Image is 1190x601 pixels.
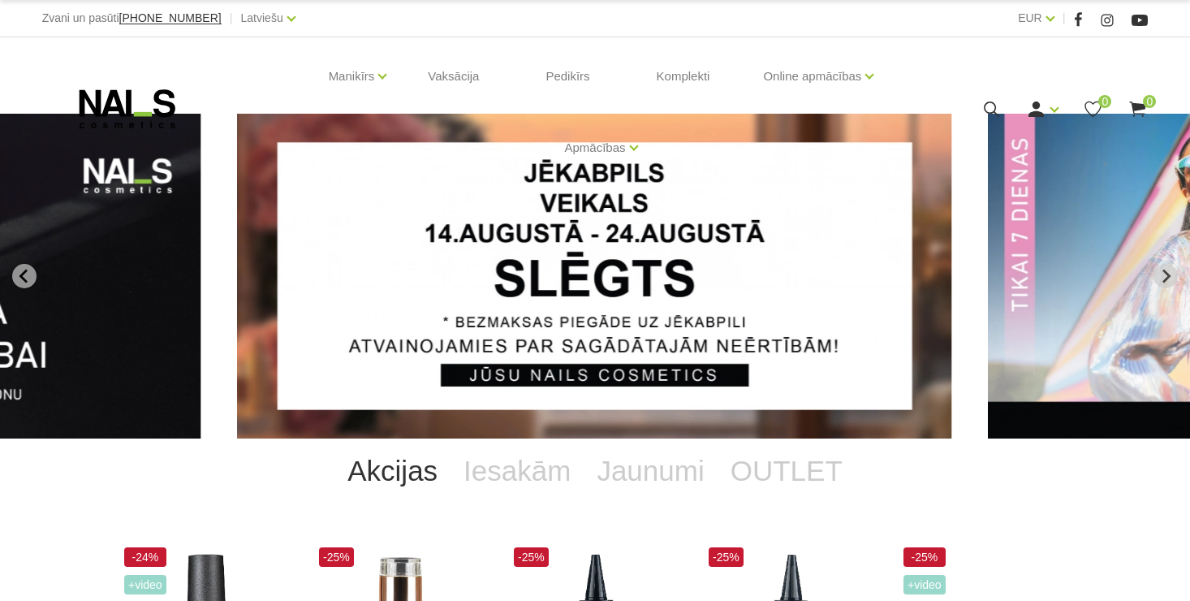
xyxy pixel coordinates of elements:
a: Jaunumi [584,439,717,504]
a: Vaksācija [415,37,492,115]
a: Komplekti [644,37,723,115]
a: Iesakām [451,439,584,504]
a: Latviešu [241,8,283,28]
span: -25% [903,547,946,567]
a: Manikīrs [329,44,375,109]
span: 0 [1143,95,1156,108]
a: EUR [1018,8,1042,28]
span: [PHONE_NUMBER] [119,11,222,24]
span: 0 [1098,95,1111,108]
a: OUTLET [718,439,856,504]
div: Zvani un pasūti [42,8,222,28]
a: 0 [1083,99,1103,119]
button: Go to last slide [12,264,37,288]
span: -24% [124,547,166,567]
a: [PHONE_NUMBER] [119,12,222,24]
a: Apmācības [564,115,625,180]
li: 1 of 12 [238,114,952,439]
a: 0 [1127,99,1148,119]
button: Next slide [1153,264,1178,288]
span: | [1063,8,1066,28]
span: +Video [903,575,946,595]
a: Akcijas [334,439,451,504]
span: | [230,8,233,28]
span: -25% [514,547,549,567]
span: +Video [124,575,166,595]
a: Online apmācības [763,44,861,109]
span: -25% [319,547,354,567]
a: Pedikīrs [532,37,602,115]
span: -25% [709,547,744,567]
